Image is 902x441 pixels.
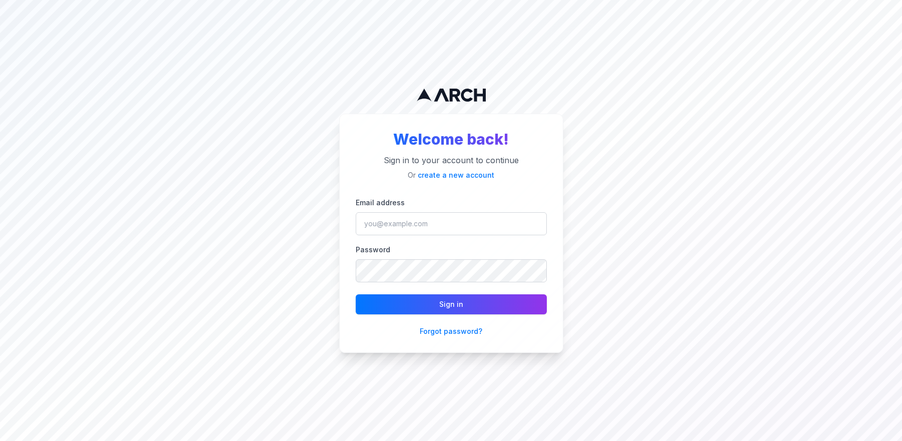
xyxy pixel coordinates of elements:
[356,245,390,254] label: Password
[356,212,547,235] input: you@example.com
[356,198,405,207] label: Email address
[418,171,494,179] a: create a new account
[356,294,547,314] button: Sign in
[356,170,547,180] p: Or
[420,326,482,336] button: Forgot password?
[356,130,547,148] h2: Welcome back!
[356,154,547,166] p: Sign in to your account to continue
